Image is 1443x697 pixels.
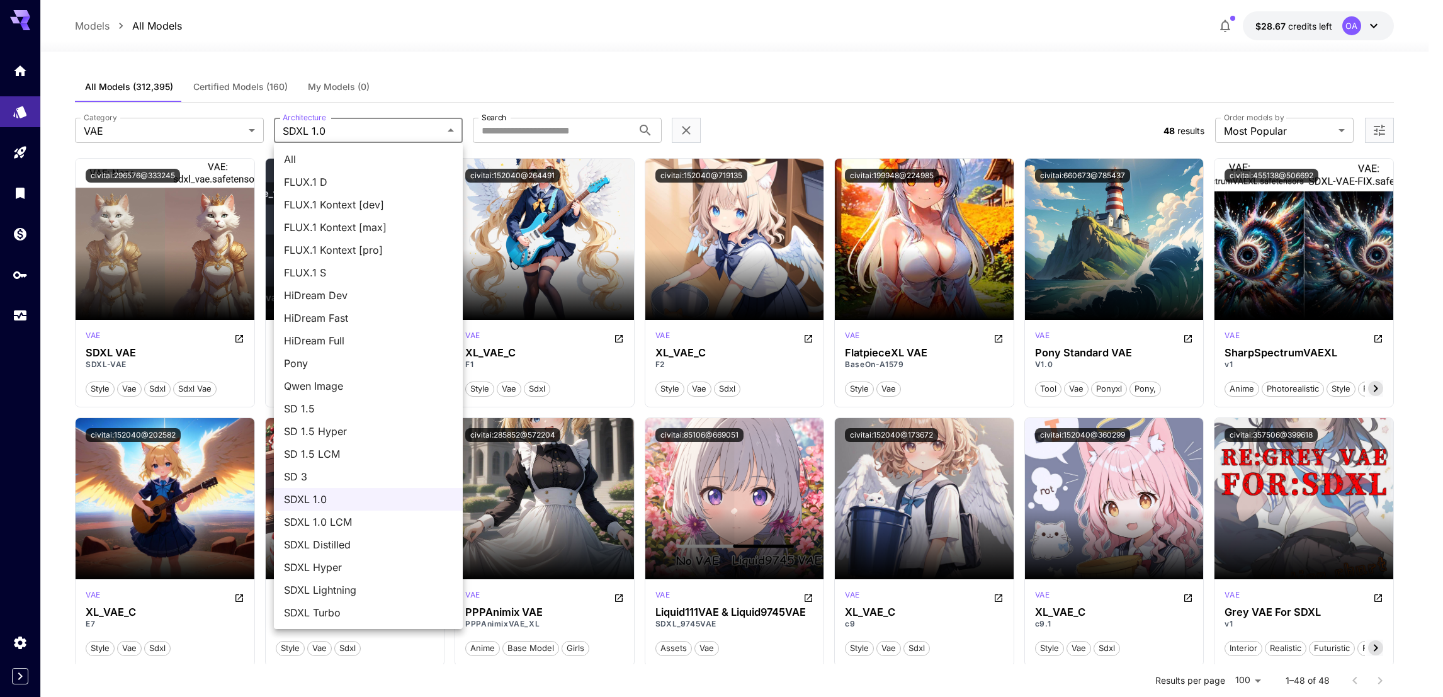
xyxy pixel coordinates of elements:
[284,220,453,235] span: FLUX.1 Kontext [max]
[284,424,453,439] span: SD 1.5 Hyper
[284,401,453,416] span: SD 1.5
[284,605,453,620] span: SDXL Turbo
[284,197,453,212] span: FLUX.1 Kontext [dev]
[284,492,453,507] span: SDXL 1.0
[284,560,453,575] span: SDXL Hyper
[284,537,453,552] span: SDXL Distilled
[284,152,453,167] span: All
[284,333,453,348] span: HiDream Full
[284,310,453,326] span: HiDream Fast
[284,174,453,190] span: FLUX.1 D
[284,242,453,258] span: FLUX.1 Kontext [pro]
[284,378,453,394] span: Qwen Image
[284,288,453,303] span: HiDream Dev
[284,356,453,371] span: Pony
[284,514,453,530] span: SDXL 1.0 LCM
[284,265,453,280] span: FLUX.1 S
[284,582,453,598] span: SDXL Lightning
[284,469,453,484] span: SD 3
[284,446,453,462] span: SD 1.5 LCM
